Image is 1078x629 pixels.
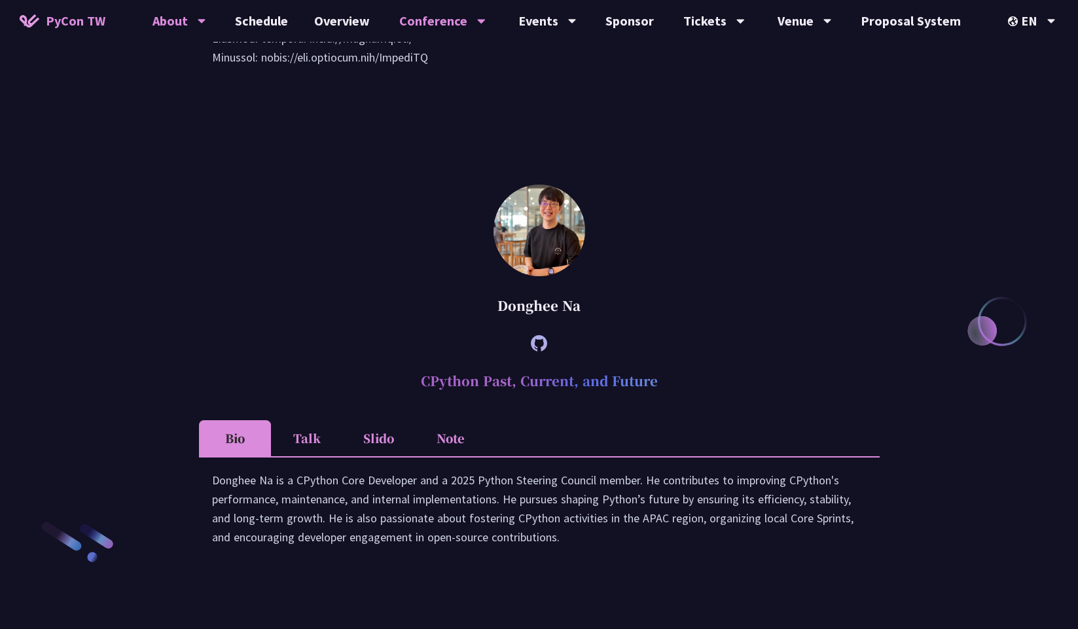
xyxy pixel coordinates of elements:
[20,14,39,27] img: Home icon of PyCon TW 2025
[46,11,105,31] span: PyCon TW
[494,185,585,276] img: Donghee Na
[199,361,880,401] h2: CPython Past, Current, and Future
[1008,16,1021,26] img: Locale Icon
[199,286,880,325] div: Donghee Na
[415,420,487,456] li: Note
[212,471,867,560] div: Donghee Na is a CPython Core Developer and a 2025 Python Steering Council member. He contributes ...
[7,5,118,37] a: PyCon TW
[271,420,343,456] li: Talk
[343,420,415,456] li: Slido
[199,420,271,456] li: Bio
